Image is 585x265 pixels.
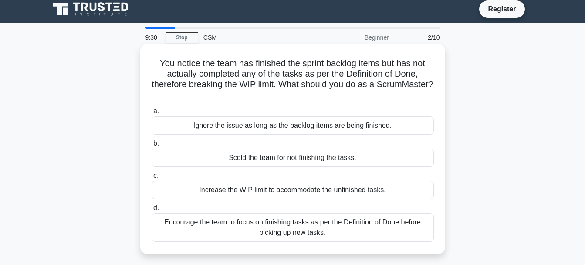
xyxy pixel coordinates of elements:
span: a. [153,107,159,115]
div: Scold the team for not finishing the tasks. [152,149,434,167]
span: c. [153,172,159,179]
div: Ignore the issue as long as the backlog items are being finished. [152,116,434,135]
div: Beginner [318,29,394,46]
a: Stop [166,32,198,43]
span: d. [153,204,159,211]
a: Register [483,3,521,14]
div: Encourage the team to focus on finishing tasks as per the Definition of Done before picking up ne... [152,213,434,242]
h5: You notice the team has finished the sprint backlog items but has not actually completed any of t... [151,58,435,101]
div: 2/10 [394,29,445,46]
div: Increase the WIP limit to accommodate the unfinished tasks. [152,181,434,199]
div: 9:30 [140,29,166,46]
div: CSM [198,29,318,46]
span: b. [153,139,159,147]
